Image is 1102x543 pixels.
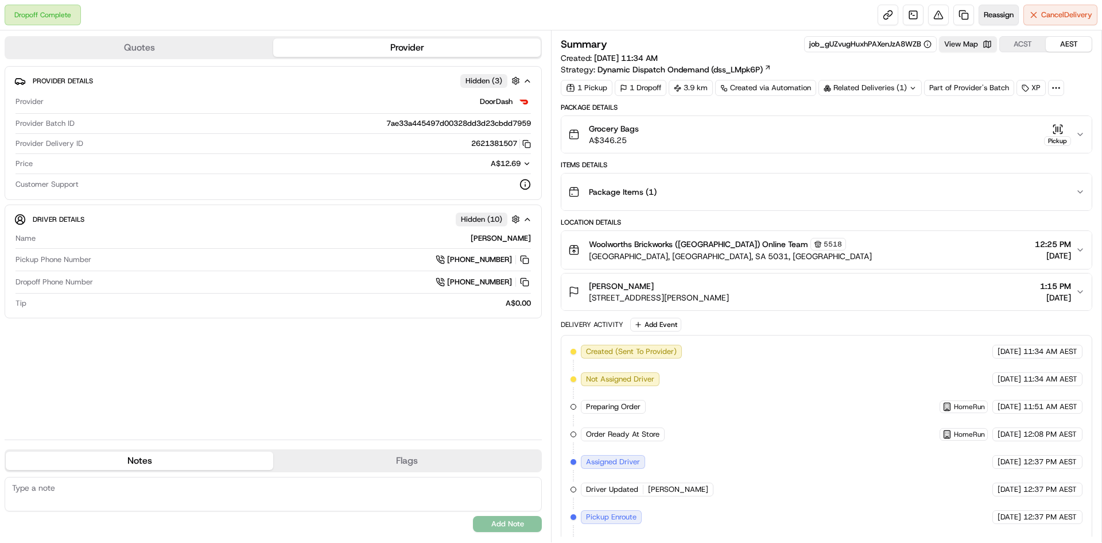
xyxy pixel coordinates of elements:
[273,452,541,470] button: Flags
[669,80,713,96] div: 3.9 km
[11,11,34,34] img: Nash
[6,38,273,57] button: Quotes
[561,174,1092,210] button: Package Items (1)
[1040,292,1071,303] span: [DATE]
[15,255,91,265] span: Pickup Phone Number
[615,80,666,96] div: 1 Dropoff
[954,402,985,411] span: HomeRun
[1044,124,1071,146] button: Pickup
[998,346,1021,357] span: [DATE]
[1016,80,1046,96] div: XP
[589,292,729,303] span: [STREET_ADDRESS][PERSON_NAME]
[648,484,708,495] span: [PERSON_NAME]
[824,240,842,249] span: 5518
[561,80,612,96] div: 1 Pickup
[108,167,184,178] span: API Documentation
[436,276,531,288] a: [PHONE_NUMBER]
[386,118,531,129] span: 7ae33a445497d00328dd3d23cbdd7959
[273,38,541,57] button: Provider
[1044,136,1071,146] div: Pickup
[491,159,521,168] span: A$12.69
[561,52,658,64] span: Created:
[589,238,808,250] span: Woolworths Brickworks ([GEOGRAPHIC_DATA]) Online Team
[586,402,641,412] span: Preparing Order
[1023,402,1077,412] span: 11:51 AM AEST
[561,231,1092,269] button: Woolworths Brickworks ([GEOGRAPHIC_DATA]) Online Team5518[GEOGRAPHIC_DATA], [GEOGRAPHIC_DATA], SA...
[715,80,816,96] a: Created via Automation
[586,429,659,440] span: Order Ready At Store
[589,280,654,292] span: [PERSON_NAME]
[561,160,1092,170] div: Items Details
[15,138,83,149] span: Provider Delivery ID
[561,274,1092,310] button: [PERSON_NAME][STREET_ADDRESS][PERSON_NAME]1:15 PM[DATE]
[1035,238,1071,250] span: 12:25 PM
[1023,374,1077,384] span: 11:34 AM AEST
[15,179,79,190] span: Customer Support
[7,162,92,183] a: 📗Knowledge Base
[1041,10,1092,20] span: Cancel Delivery
[30,74,207,86] input: Got a question? Start typing here...
[998,429,1021,440] span: [DATE]
[998,484,1021,495] span: [DATE]
[561,39,607,49] h3: Summary
[11,168,21,177] div: 📗
[92,162,189,183] a: 💻API Documentation
[1023,346,1077,357] span: 11:34 AM AEST
[15,159,33,169] span: Price
[14,210,532,229] button: Driver DetailsHidden (10)
[39,110,188,121] div: Start new chat
[465,76,502,86] span: Hidden ( 3 )
[589,186,657,198] span: Package Items ( 1 )
[586,484,638,495] span: Driver Updated
[586,374,654,384] span: Not Assigned Driver
[809,39,932,49] button: job_gUZvugHuxhPAXenJzA8WZB
[33,215,84,224] span: Driver Details
[14,71,532,90] button: Provider DetailsHidden (3)
[589,134,639,146] span: A$346.25
[998,457,1021,467] span: [DATE]
[594,53,658,63] span: [DATE] 11:34 AM
[1023,484,1077,495] span: 12:37 PM AEST
[586,346,677,357] span: Created (Sent To Provider)
[1023,457,1077,467] span: 12:37 PM AEST
[460,74,523,88] button: Hidden (3)
[1023,5,1097,25] button: CancelDelivery
[11,46,209,64] p: Welcome 👋
[597,64,771,75] a: Dynamic Dispatch Ondemand (dss_LMpk6P)
[1040,280,1071,292] span: 1:15 PM
[15,298,26,309] span: Tip
[954,430,985,439] span: HomeRun
[1046,37,1092,52] button: AEST
[1035,250,1071,261] span: [DATE]
[1023,512,1077,522] span: 12:37 PM AEST
[23,167,88,178] span: Knowledge Base
[15,97,44,107] span: Provider
[561,320,623,329] div: Delivery Activity
[586,457,640,467] span: Assigned Driver
[447,277,512,287] span: [PHONE_NUMBER]
[998,512,1021,522] span: [DATE]
[561,116,1092,153] button: Grocery BagsA$346.25Pickup
[31,298,531,309] div: A$0.00
[586,512,637,522] span: Pickup Enroute
[430,159,531,169] button: A$12.69
[39,121,145,130] div: We're available if you need us!
[517,95,531,109] img: doordash_logo_v2.png
[979,5,1019,25] button: Reassign
[939,36,997,52] button: View Map
[984,10,1014,20] span: Reassign
[561,64,771,75] div: Strategy:
[114,195,139,203] span: Pylon
[998,374,1021,384] span: [DATE]
[15,233,36,244] span: Name
[436,253,531,266] a: [PHONE_NUMBER]
[589,251,872,262] span: [GEOGRAPHIC_DATA], [GEOGRAPHIC_DATA], SA 5031, [GEOGRAPHIC_DATA]
[40,233,531,244] div: [PERSON_NAME]
[818,80,922,96] div: Related Deliveries (1)
[998,402,1021,412] span: [DATE]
